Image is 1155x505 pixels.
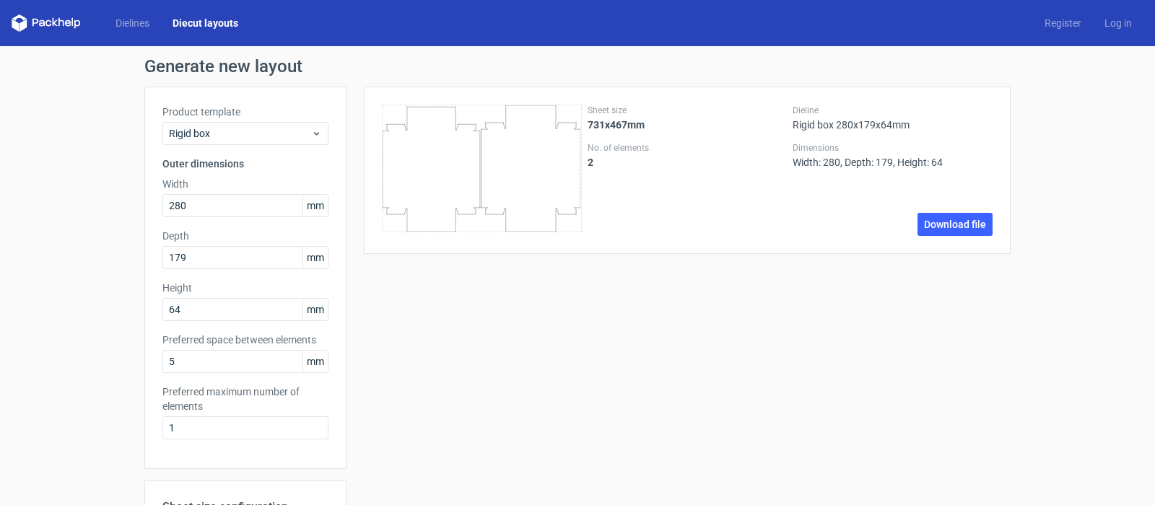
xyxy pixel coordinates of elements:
strong: 731x467mm [588,119,645,131]
h1: Generate new layout [144,58,1011,75]
span: mm [302,299,328,320]
label: No. of elements [588,142,788,154]
span: Rigid box [169,126,311,141]
label: Preferred maximum number of elements [162,385,328,413]
div: Width: 280, Depth: 179, Height: 64 [793,142,993,168]
label: Dieline [793,105,993,116]
h3: Outer dimensions [162,157,328,171]
label: Sheet size [588,105,788,116]
span: mm [302,247,328,268]
a: Register [1033,16,1093,30]
label: Product template [162,105,328,119]
label: Height [162,281,328,295]
a: Diecut layouts [161,16,250,30]
div: Rigid box 280x179x64mm [793,105,993,131]
label: Width [162,177,328,191]
label: Depth [162,229,328,243]
span: mm [302,351,328,372]
a: Log in [1093,16,1143,30]
a: Dielines [104,16,161,30]
a: Download file [918,213,993,236]
span: mm [302,195,328,216]
label: Dimensions [793,142,993,154]
strong: 2 [588,157,593,168]
label: Preferred space between elements [162,333,328,347]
